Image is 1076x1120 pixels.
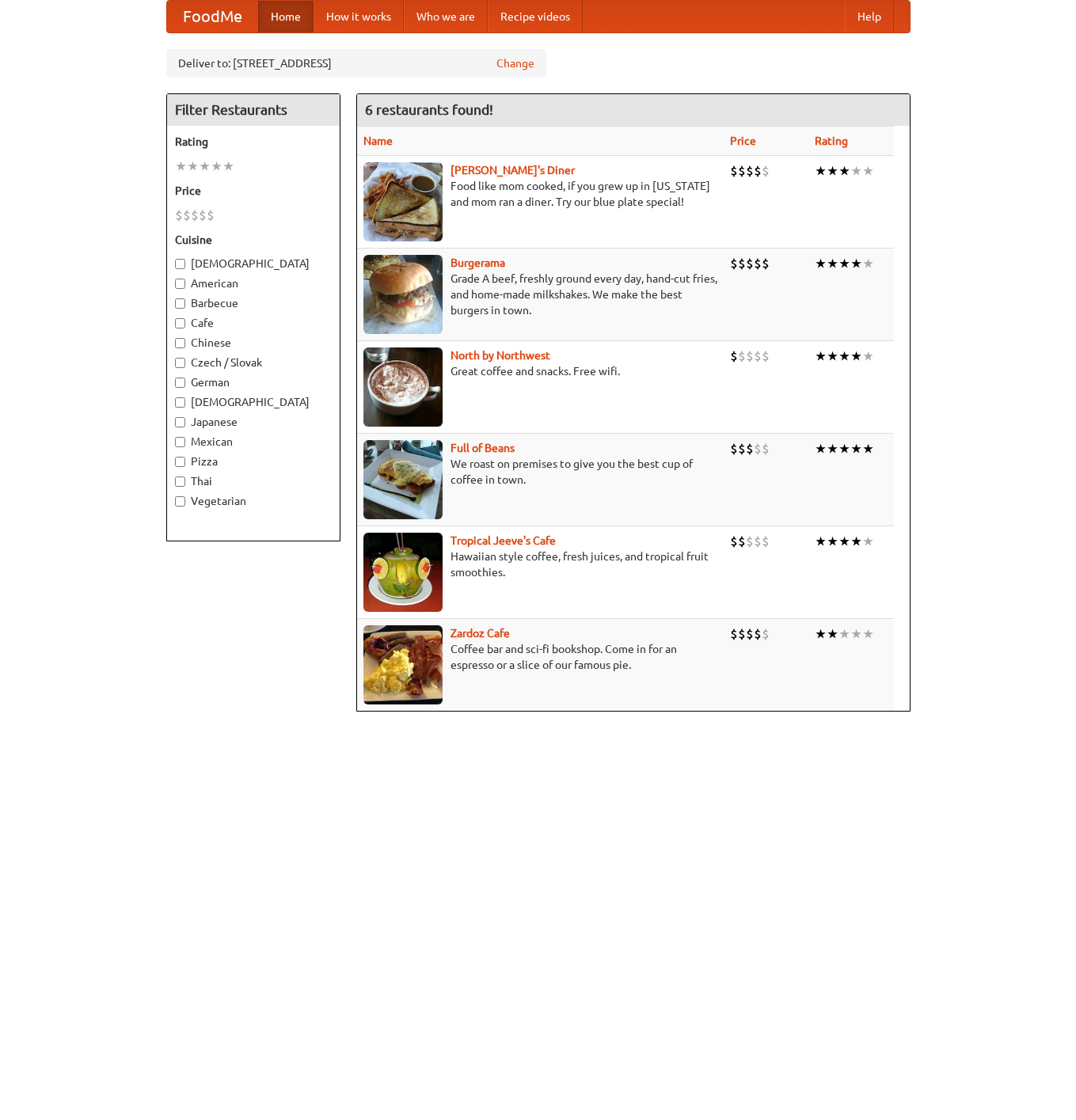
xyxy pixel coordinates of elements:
[754,625,762,643] li: $
[815,162,827,180] li: ★
[175,397,185,408] input: [DEMOGRAPHIC_DATA]
[175,335,332,351] label: Chinese
[754,255,762,272] li: $
[815,135,848,147] a: Rating
[207,207,215,224] li: $
[862,347,874,365] li: ★
[815,625,827,643] li: ★
[175,437,185,447] input: Mexican
[175,493,332,509] label: Vegetarian
[730,347,738,365] li: $
[850,440,862,457] li: ★
[746,162,754,180] li: $
[175,318,185,328] input: Cafe
[754,440,762,457] li: $
[746,440,754,457] li: $
[363,162,443,241] img: sallys.jpg
[451,256,505,269] b: Burgerama
[850,533,862,550] li: ★
[363,135,393,147] a: Name
[175,183,332,199] h5: Price
[404,1,488,32] a: Who we are
[175,275,332,291] label: American
[730,625,738,643] li: $
[187,158,199,175] li: ★
[815,255,827,272] li: ★
[167,1,258,32] a: FoodMe
[850,255,862,272] li: ★
[175,259,185,269] input: [DEMOGRAPHIC_DATA]
[175,496,185,507] input: Vegetarian
[175,279,185,289] input: American
[746,347,754,365] li: $
[496,55,534,71] a: Change
[363,255,443,334] img: burgerama.jpg
[451,349,550,362] b: North by Northwest
[850,347,862,365] li: ★
[211,158,222,175] li: ★
[738,440,746,457] li: $
[754,347,762,365] li: $
[754,533,762,550] li: $
[175,414,332,430] label: Japanese
[451,442,515,454] a: Full of Beans
[838,162,850,180] li: ★
[738,347,746,365] li: $
[363,178,717,210] p: Food like mom cooked, if you grew up in [US_STATE] and mom ran a diner. Try our blue plate special!
[363,641,717,673] p: Coffee bar and sci-fi bookshop. Come in for an espresso or a slice of our famous pie.
[363,625,443,704] img: zardoz.jpg
[838,625,850,643] li: ★
[363,533,443,612] img: jeeves.jpg
[762,440,770,457] li: $
[762,255,770,272] li: $
[730,255,738,272] li: $
[730,533,738,550] li: $
[175,207,183,224] li: $
[175,295,332,311] label: Barbecue
[838,440,850,457] li: ★
[862,162,874,180] li: ★
[762,533,770,550] li: $
[363,549,717,580] p: Hawaiian style coffee, fresh juices, and tropical fruit smoothies.
[363,456,717,488] p: We roast on premises to give you the best cup of coffee in town.
[258,1,314,32] a: Home
[738,255,746,272] li: $
[738,625,746,643] li: $
[191,207,199,224] li: $
[838,533,850,550] li: ★
[815,533,827,550] li: ★
[815,347,827,365] li: ★
[363,363,717,379] p: Great coffee and snacks. Free wifi.
[175,476,185,487] input: Thai
[862,255,874,272] li: ★
[850,162,862,180] li: ★
[175,315,332,331] label: Cafe
[175,457,185,467] input: Pizza
[199,207,207,224] li: $
[862,533,874,550] li: ★
[314,1,404,32] a: How it works
[175,134,332,150] h5: Rating
[738,162,746,180] li: $
[738,533,746,550] li: $
[175,232,332,248] h5: Cuisine
[451,164,575,177] a: [PERSON_NAME]'s Diner
[175,434,332,450] label: Mexican
[451,627,510,640] a: Zardoz Cafe
[175,298,185,309] input: Barbecue
[746,625,754,643] li: $
[175,256,332,271] label: [DEMOGRAPHIC_DATA]
[175,374,332,390] label: German
[365,102,493,117] ng-pluralize: 6 restaurants found!
[827,255,838,272] li: ★
[183,207,191,224] li: $
[451,534,556,547] a: Tropical Jeeve's Cafe
[175,454,332,469] label: Pizza
[762,625,770,643] li: $
[827,533,838,550] li: ★
[175,378,185,388] input: German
